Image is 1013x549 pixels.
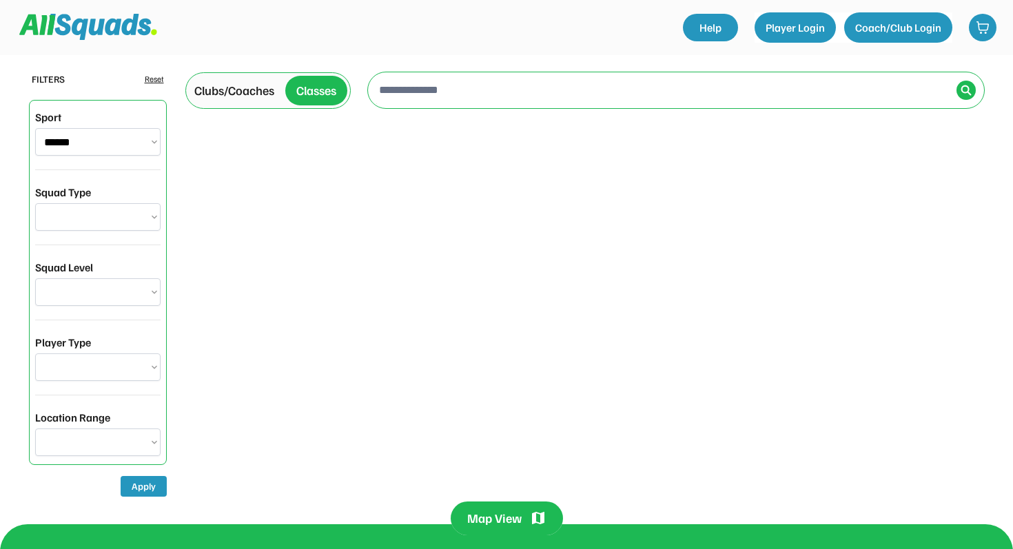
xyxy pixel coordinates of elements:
[194,81,274,100] div: Clubs/Coaches
[961,85,972,96] img: Icon%20%2838%29.svg
[35,184,91,200] div: Squad Type
[121,476,167,497] button: Apply
[35,109,61,125] div: Sport
[976,21,990,34] img: shopping-cart-01%20%281%29.svg
[296,81,336,100] div: Classes
[19,14,157,40] img: Squad%20Logo.svg
[844,12,952,43] button: Coach/Club Login
[35,409,110,426] div: Location Range
[35,259,93,276] div: Squad Level
[755,12,836,43] button: Player Login
[683,14,738,41] a: Help
[467,510,522,527] div: Map View
[35,334,91,351] div: Player Type
[145,73,164,85] div: Reset
[32,72,65,86] div: FILTERS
